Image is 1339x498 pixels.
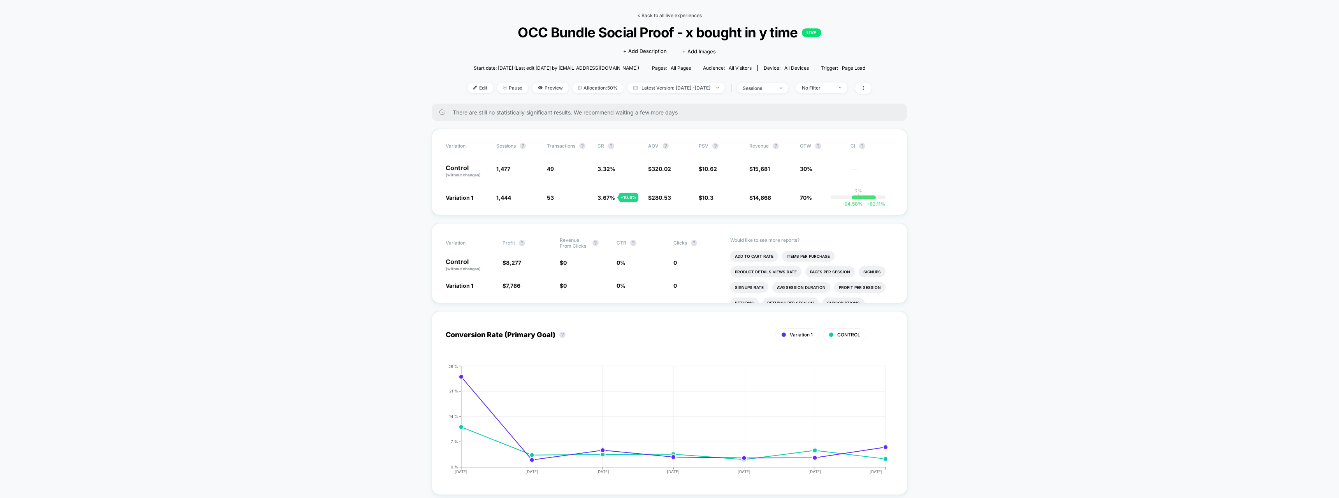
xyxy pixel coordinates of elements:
span: 49 [547,165,554,172]
span: $ [648,165,671,172]
span: Revenue From Clicks [560,237,589,249]
div: sessions [743,85,774,91]
span: Variation 1 [446,194,473,201]
span: all devices [784,65,809,71]
tspan: 7 % [451,439,458,444]
span: 0 [563,259,567,266]
button: ? [662,143,669,149]
span: OTW [800,143,843,149]
button: ? [520,143,526,149]
img: calendar [633,86,638,90]
span: Profit [503,240,515,246]
button: ? [608,143,614,149]
span: Edit [467,83,493,93]
span: (without changes) [446,266,481,271]
div: No Filter [802,85,833,91]
span: Transactions [547,143,575,149]
span: Sessions [496,143,516,149]
span: 0 [673,259,677,266]
img: end [503,86,507,90]
span: 10.62 [702,165,717,172]
tspan: [DATE] [596,469,609,474]
img: end [839,87,842,88]
p: | [858,194,859,199]
tspan: 0 % [451,465,458,469]
span: 10.3 [702,194,713,201]
span: all pages [671,65,691,71]
span: 30% [800,165,812,172]
tspan: 28 % [448,364,458,368]
tspan: [DATE] [455,469,467,474]
span: $ [560,259,567,266]
span: 70% [800,194,812,201]
span: --- [850,167,893,178]
span: 53 [547,194,554,201]
li: Avg Session Duration [772,282,830,293]
div: Trigger: [821,65,865,71]
li: Signups Rate [730,282,768,293]
span: 3.32 % [597,165,615,172]
span: 3.67 % [597,194,615,201]
span: Latest Version: [DATE] - [DATE] [627,83,725,93]
span: Variation [446,143,489,149]
div: + 10.6 % [619,193,638,202]
tspan: [DATE] [667,469,680,474]
span: There are still no statistically significant results. We recommend waiting a few more days [453,109,892,116]
img: end [716,87,719,88]
span: Clicks [673,240,687,246]
span: $ [503,259,521,266]
img: rebalance [578,86,582,90]
span: (without changes) [446,172,481,177]
span: Device: [757,65,815,71]
span: 0 % [617,282,626,289]
span: Start date: [DATE] (Last edit [DATE] by [EMAIL_ADDRESS][DOMAIN_NAME]) [474,65,639,71]
div: Audience: [703,65,752,71]
tspan: 21 % [449,389,458,393]
span: 1,444 [496,194,511,201]
span: CTR [617,240,626,246]
span: Preview [532,83,569,93]
p: Control [446,259,495,272]
div: CONVERSION_RATE [438,364,886,481]
li: Items Per Purchase [782,251,835,262]
span: Variation 1 [446,282,473,289]
span: 62.11 % [863,201,885,207]
span: + Add Images [682,48,716,55]
span: Revenue [749,143,769,149]
li: Returns Per Session [763,297,819,308]
button: ? [630,240,636,246]
tspan: [DATE] [738,469,750,474]
span: + Add Description [623,48,667,55]
span: 280.53 [652,194,671,201]
span: Variation 1 [790,332,813,338]
span: 0 % [617,259,626,266]
tspan: [DATE] [870,469,883,474]
button: ? [559,332,566,338]
span: $ [749,194,771,201]
button: ? [592,240,599,246]
p: 0% [854,188,862,194]
span: 8,277 [506,259,521,266]
img: end [780,87,782,89]
button: ? [691,240,697,246]
span: OCC Bundle Social Proof - x bought in y time [488,24,851,40]
span: CR [597,143,604,149]
tspan: [DATE] [808,469,821,474]
button: ? [859,143,865,149]
span: Page Load [842,65,865,71]
li: Profit Per Session [834,282,886,293]
li: Subscriptions [822,297,865,308]
tspan: [DATE] [525,469,538,474]
span: $ [560,282,567,289]
p: Would like to see more reports? [730,237,893,243]
p: Control [446,165,489,178]
span: AOV [648,143,659,149]
span: $ [503,282,520,289]
span: 14,868 [753,194,771,201]
button: ? [773,143,779,149]
span: $ [648,194,671,201]
tspan: 14 % [449,414,458,419]
span: $ [749,165,770,172]
button: ? [815,143,821,149]
span: Variation [446,237,489,249]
